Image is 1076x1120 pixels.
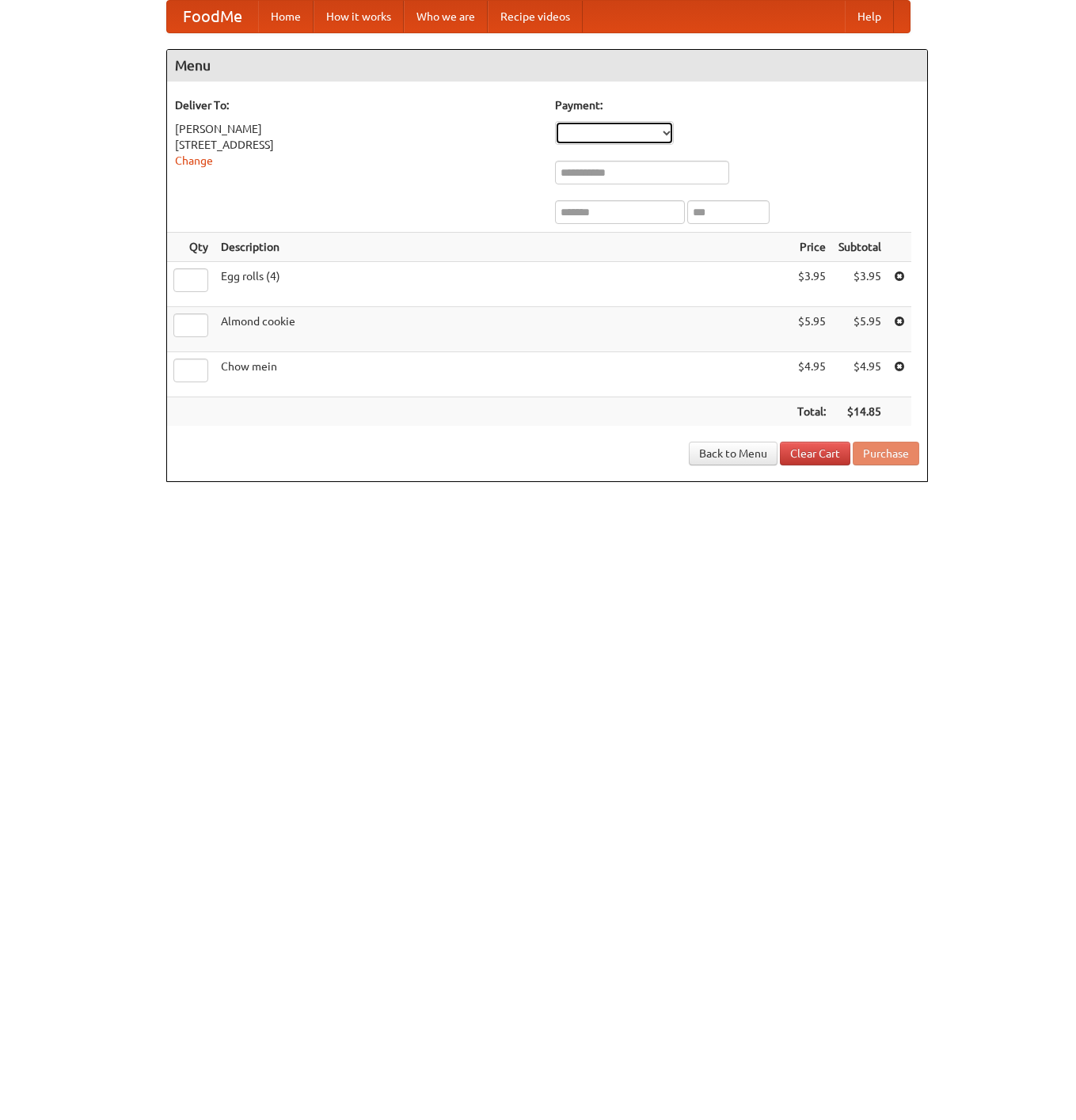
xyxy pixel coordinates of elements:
th: Price [791,233,832,262]
th: Total: [791,397,832,427]
td: $3.95 [791,262,832,307]
td: Egg rolls (4) [215,262,791,307]
a: FoodMe [167,1,258,32]
td: Almond cookie [215,307,791,352]
td: $4.95 [832,352,888,397]
td: $4.95 [791,352,832,397]
h4: Menu [167,50,927,82]
h5: Payment: [555,97,919,113]
td: $5.95 [791,307,832,352]
a: Clear Cart [780,442,850,465]
div: [STREET_ADDRESS] [175,137,539,153]
a: How it works [314,1,404,32]
th: Subtotal [832,233,888,262]
th: Qty [167,233,215,262]
div: [PERSON_NAME] [175,121,539,137]
th: Description [215,233,791,262]
th: $14.85 [832,397,888,427]
a: Recipe videos [488,1,583,32]
h5: Deliver To: [175,97,539,113]
a: Home [258,1,314,32]
button: Purchase [853,442,919,465]
a: Change [175,154,213,167]
a: Help [845,1,894,32]
td: Chow mein [215,352,791,397]
td: $5.95 [832,307,888,352]
a: Back to Menu [689,442,778,465]
td: $3.95 [832,262,888,307]
a: Who we are [404,1,488,32]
